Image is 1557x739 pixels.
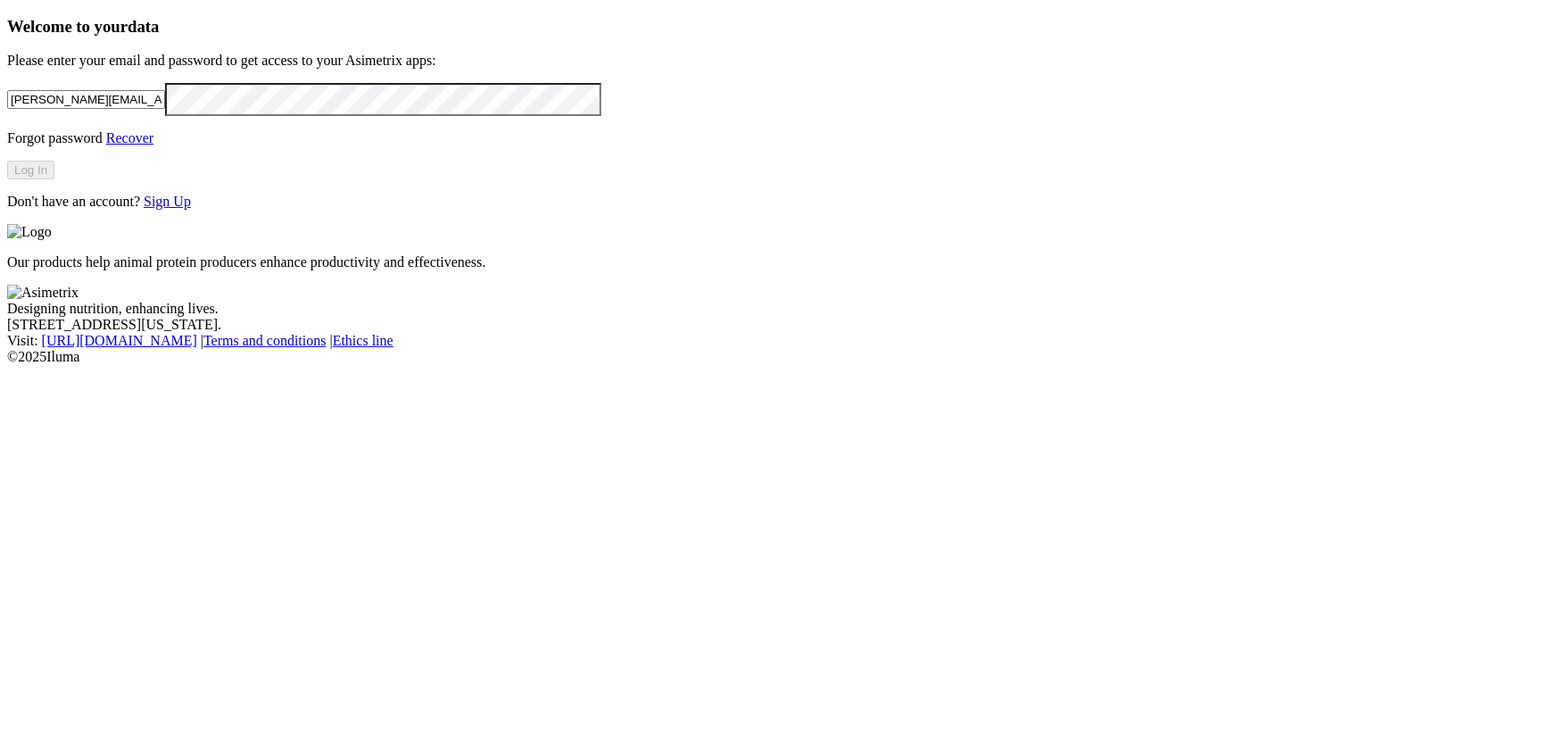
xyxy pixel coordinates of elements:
[203,333,327,348] a: Terms and conditions
[7,254,1550,270] p: Our products help animal protein producers enhance productivity and effectiveness.
[7,130,1550,146] p: Forgot password
[7,317,1550,333] div: [STREET_ADDRESS][US_STATE].
[7,161,54,179] button: Log In
[42,333,197,348] a: [URL][DOMAIN_NAME]
[333,333,393,348] a: Ethics line
[7,90,165,109] input: Your email
[106,130,153,145] a: Recover
[7,224,52,240] img: Logo
[7,301,1550,317] div: Designing nutrition, enhancing lives.
[7,349,1550,365] div: © 2025 Iluma
[7,333,1550,349] div: Visit : | |
[7,17,1550,37] h3: Welcome to your
[128,17,159,36] span: data
[7,285,79,301] img: Asimetrix
[7,53,1550,69] p: Please enter your email and password to get access to your Asimetrix apps:
[144,194,191,209] a: Sign Up
[7,194,1550,210] p: Don't have an account?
